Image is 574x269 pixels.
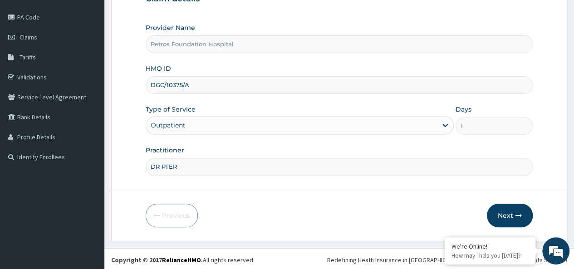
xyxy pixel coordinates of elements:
label: Type of Service [146,105,196,114]
strong: Copyright © 2017 . [111,256,203,264]
p: How may I help you today? [451,252,529,259]
span: We're online! [53,78,125,170]
input: Enter Name [146,158,533,176]
button: Previous [146,204,198,227]
a: RelianceHMO [162,256,201,264]
input: Enter HMO ID [146,76,533,94]
div: We're Online! [451,242,529,250]
div: Minimize live chat window [149,5,171,26]
label: Provider Name [146,23,195,32]
img: d_794563401_company_1708531726252_794563401 [17,45,37,68]
label: HMO ID [146,64,171,73]
span: Tariffs [20,53,36,61]
span: Claims [20,33,37,41]
div: Redefining Heath Insurance in [GEOGRAPHIC_DATA] using Telemedicine and Data Science! [327,255,567,264]
div: Chat with us now [47,51,152,63]
button: Next [487,204,533,227]
textarea: Type your message and hit 'Enter' [5,176,173,207]
div: Outpatient [151,121,186,130]
label: Days [456,105,471,114]
label: Practitioner [146,146,184,155]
